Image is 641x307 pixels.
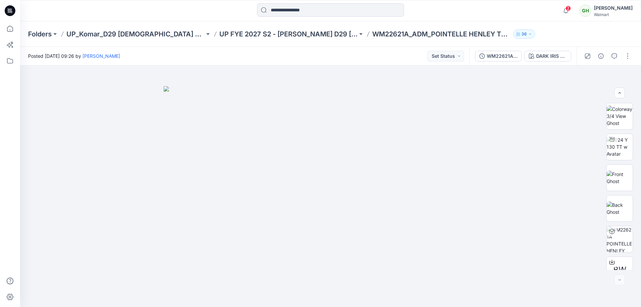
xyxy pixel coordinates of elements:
[536,52,567,60] div: DARK IRIS 2051146
[66,29,205,39] a: UP_Komar_D29 [DEMOGRAPHIC_DATA] Sleep
[475,51,522,61] button: WM22621A POINTELLE HENLEY TEE_COLORWAY_REV6
[372,29,510,39] p: WM22621A_ADM_POINTELLE HENLEY TEE_COLORWAY
[219,29,358,39] a: UP FYE 2027 S2 - [PERSON_NAME] D29 [DEMOGRAPHIC_DATA] Sleepwear
[579,5,591,17] div: GH
[607,201,633,215] img: Back Ghost
[607,171,633,185] img: Front Ghost
[607,136,633,157] img: 2024 Y 130 TT w Avatar
[521,30,527,38] p: 36
[594,4,633,12] div: [PERSON_NAME]
[28,29,52,39] a: Folders
[594,12,633,17] div: Walmart
[596,51,606,61] button: Details
[607,106,633,127] img: Colorway 3/4 View Ghost
[524,51,571,61] button: DARK IRIS 2051146
[607,226,633,252] img: WM22621A POINTELLE HENLEY TEE_COLORWAY_REV6 DARK IRIS 2051146
[613,264,626,276] span: BW
[566,6,571,11] span: 2
[487,52,517,60] div: WM22621A POINTELLE HENLEY TEE_COLORWAY_REV6
[513,29,535,39] button: 36
[82,53,120,59] a: [PERSON_NAME]
[28,52,120,59] span: Posted [DATE] 09:26 by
